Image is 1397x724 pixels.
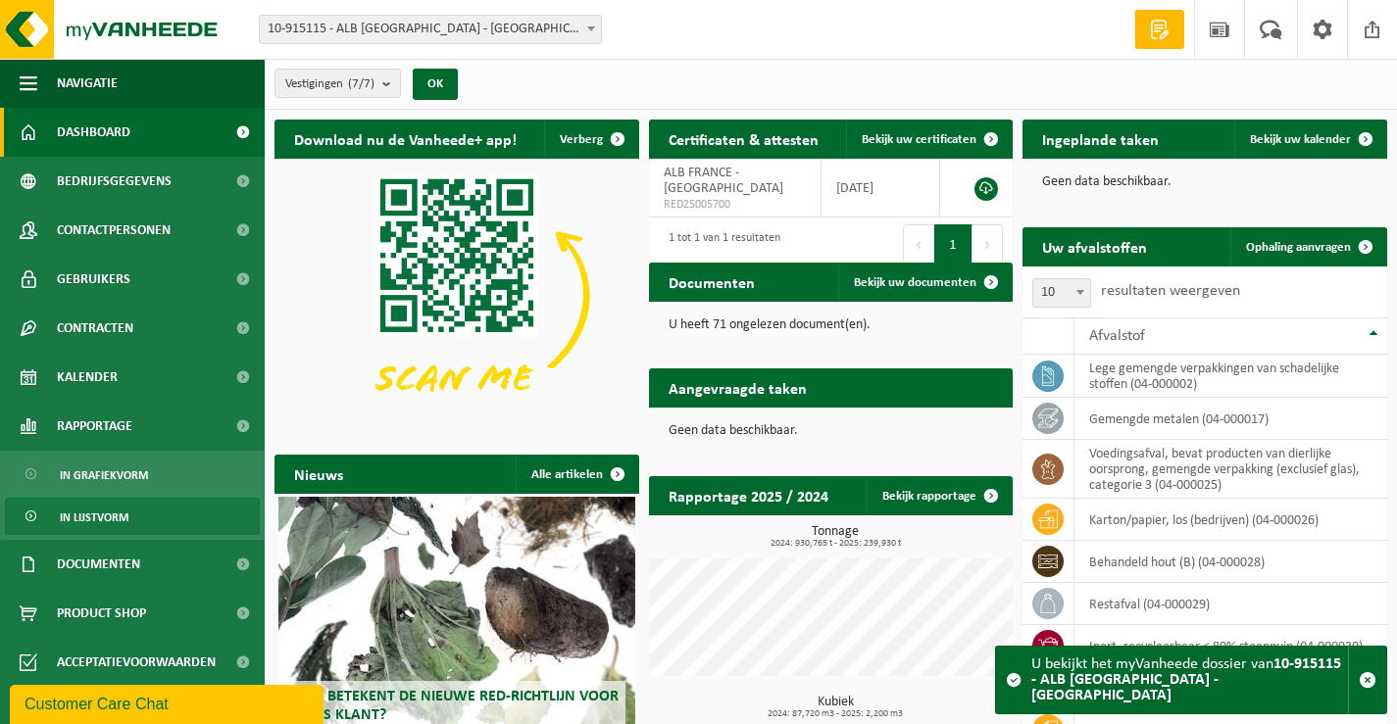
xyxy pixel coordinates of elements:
[274,120,536,158] h2: Download nu de Vanheede+ app!
[516,455,637,494] a: Alle artikelen
[1074,499,1387,541] td: karton/papier, los (bedrijven) (04-000026)
[664,166,783,196] span: ALB FRANCE - [GEOGRAPHIC_DATA]
[1032,278,1091,308] span: 10
[60,457,148,494] span: In grafiekvorm
[862,133,976,146] span: Bekijk uw certificaten
[57,206,171,255] span: Contactpersonen
[57,353,118,402] span: Kalender
[649,368,826,407] h2: Aangevraagde taken
[822,159,940,217] td: [DATE]
[867,476,1011,515] a: Bekijk rapportage
[659,539,1014,549] span: 2024: 930,765 t - 2025: 239,930 t
[60,499,128,536] span: In lijstvorm
[259,15,602,44] span: 10-915115 - ALB FRANCE - LILLE
[57,157,172,206] span: Bedrijfsgegevens
[854,276,976,289] span: Bekijk uw documenten
[1250,133,1351,146] span: Bekijk uw kalender
[293,689,619,723] span: Wat betekent de nieuwe RED-richtlijn voor u als klant?
[1031,656,1341,703] strong: 10-915115 - ALB [GEOGRAPHIC_DATA] - [GEOGRAPHIC_DATA]
[1023,120,1178,158] h2: Ingeplande taken
[544,120,637,159] button: Verberg
[57,402,132,451] span: Rapportage
[5,498,260,535] a: In lijstvorm
[659,696,1014,719] h3: Kubiek
[1074,583,1387,625] td: restafval (04-000029)
[260,16,601,43] span: 10-915115 - ALB FRANCE - LILLE
[669,424,994,438] p: Geen data beschikbaar.
[659,525,1014,549] h3: Tonnage
[274,69,401,98] button: Vestigingen(7/7)
[57,540,140,589] span: Documenten
[57,59,118,108] span: Navigatie
[649,120,838,158] h2: Certificaten & attesten
[838,263,1011,302] a: Bekijk uw documenten
[285,70,374,99] span: Vestigingen
[903,224,934,264] button: Previous
[669,318,994,332] p: U heeft 71 ongelezen document(en).
[274,455,363,493] h2: Nieuws
[1074,625,1387,667] td: inert, recycleerbaar < 80% steenpuin (04-000030)
[1023,227,1167,265] h2: Uw afvalstoffen
[1234,120,1385,159] a: Bekijk uw kalender
[10,681,327,724] iframe: chat widget
[664,197,806,213] span: RED25005700
[413,69,458,100] button: OK
[1230,227,1385,266] a: Ophaling aanvragen
[1246,241,1351,254] span: Ophaling aanvragen
[348,77,374,90] count: (7/7)
[1042,175,1368,189] p: Geen data beschikbaar.
[1101,283,1240,299] label: resultaten weergeven
[5,456,260,493] a: In grafiekvorm
[560,133,603,146] span: Verberg
[57,304,133,353] span: Contracten
[274,159,639,432] img: Download de VHEPlus App
[973,224,1003,264] button: Next
[649,476,848,514] h2: Rapportage 2025 / 2024
[1033,279,1090,307] span: 10
[1031,647,1348,713] div: U bekijkt het myVanheede dossier van
[659,709,1014,719] span: 2024: 87,720 m3 - 2025: 2,200 m3
[1074,398,1387,440] td: gemengde metalen (04-000017)
[1074,355,1387,398] td: lege gemengde verpakkingen van schadelijke stoffen (04-000002)
[57,255,130,304] span: Gebruikers
[57,638,216,687] span: Acceptatievoorwaarden
[57,589,146,638] span: Product Shop
[659,222,780,265] div: 1 tot 1 van 1 resultaten
[1074,440,1387,499] td: voedingsafval, bevat producten van dierlijke oorsprong, gemengde verpakking (exclusief glas), cat...
[57,108,130,157] span: Dashboard
[934,224,973,264] button: 1
[1089,328,1145,344] span: Afvalstof
[846,120,1011,159] a: Bekijk uw certificaten
[649,263,774,301] h2: Documenten
[1074,541,1387,583] td: behandeld hout (B) (04-000028)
